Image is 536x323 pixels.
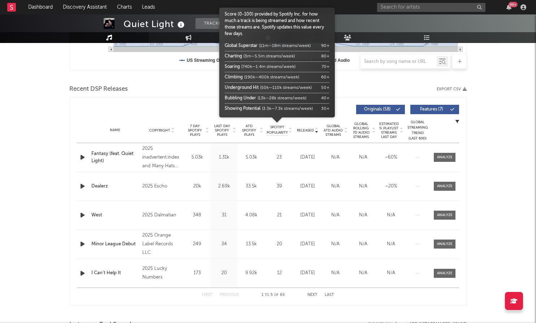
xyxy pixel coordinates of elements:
div: N/A [379,241,403,248]
span: (11m—18m streams/week) [259,44,311,48]
span: (50k—110k streams/week) [260,86,312,90]
div: 39 [267,183,292,190]
div: 90 + [321,43,329,49]
div: N/A [351,212,375,219]
div: [DATE] [295,270,320,277]
span: Last Day Spotify Plays [212,124,232,137]
div: 30 + [321,105,329,112]
div: 31 [212,212,236,219]
div: 2025 Orange Label Records LLC [142,231,182,257]
button: Originals(58) [356,105,405,114]
span: of [274,293,278,297]
span: ATD Spotify Plays [239,124,259,137]
div: 4.08k [239,212,263,219]
a: Fantasy (feat. Quiet Light) [91,150,139,164]
div: N/A [323,241,347,248]
div: 80 + [321,53,329,60]
div: Score (0-100) provided by Spotify Inc. for how much a track is being streamed and how recent thos... [225,11,329,114]
div: 12 [267,270,292,277]
span: 7 Day Spotify Plays [185,124,204,137]
span: Bubbling Under [225,96,256,100]
div: 23 [267,154,292,161]
div: N/A [323,270,347,277]
div: 9.92k [239,270,263,277]
a: Minor League Debut [91,241,139,248]
div: 40 + [321,95,329,102]
span: Soaring [225,65,240,69]
span: Recent DSP Releases [69,85,128,94]
span: Originals ( 58 ) [361,107,394,112]
div: Global Streaming Trend (Last 60D) [407,120,428,141]
span: (740k—1.4m streams/week) [241,65,295,69]
div: 2025 Lucky Numbers [142,264,182,282]
div: 2.69k [212,183,236,190]
div: Name [91,128,139,133]
div: N/A [351,183,375,190]
div: 21 [267,212,292,219]
div: 33.5k [239,183,263,190]
span: Climbing [225,75,243,79]
div: 13.5k [239,241,263,248]
input: Search by song name or URL [360,59,437,65]
div: N/A [351,154,375,161]
div: 5.03k [185,154,209,161]
button: First [202,293,212,297]
div: 20 [212,270,236,277]
div: [DATE] [295,212,320,219]
input: Search for artists [377,3,485,12]
div: N/A [323,154,347,161]
span: Global ATD Audio Streams [323,124,343,137]
div: ~ 60 % [379,154,403,161]
div: N/A [351,270,375,277]
div: N/A [323,183,347,190]
div: Quiet Light [124,18,186,30]
div: 173 [185,270,209,277]
span: Charting [225,54,242,59]
div: [DATE] [295,154,320,161]
div: 348 [185,212,209,219]
div: 20 [267,241,292,248]
a: Dealerz [91,183,139,190]
div: 249 [185,241,209,248]
div: 2025 inadvertent.index and Many Hats Distribution [142,145,182,171]
div: N/A [379,270,403,277]
div: [DATE] [295,241,320,248]
div: 1.31k [212,154,236,161]
span: Features ( 7 ) [415,107,448,112]
button: Previous [220,293,239,297]
div: N/A [379,212,403,219]
span: (190k—400k streams/week) [244,75,299,79]
span: Spotify Popularity [267,125,288,135]
div: N/A [323,212,347,219]
span: Estimated % Playlist Streams Last Day [379,122,399,139]
span: Copyright [149,128,170,133]
span: (3.3k—7.3k streams/week) [262,107,313,111]
div: 20k [185,183,209,190]
button: Next [307,293,317,297]
button: Tracking [195,18,241,29]
div: ~ 20 % [379,183,403,190]
span: Released [297,128,314,133]
div: 1 5 65 [253,291,293,300]
div: [DATE] [295,183,320,190]
div: 99 + [509,2,518,7]
div: 50 + [321,85,329,91]
div: 60 + [321,74,329,81]
a: I Can't Help It [91,270,139,277]
button: Features(7) [410,105,459,114]
div: 34 [212,241,236,248]
button: Export CSV [437,87,467,91]
div: 5.03k [239,154,263,161]
div: 70 + [321,64,329,70]
span: Showing Potential [225,107,260,111]
div: N/A [351,241,375,248]
div: 2025 Escho [142,182,182,191]
div: 2025 Dalmatian [142,211,182,220]
button: Last [325,293,334,297]
span: (3m—5.5m streams/week) [243,54,295,59]
a: West [91,212,139,219]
